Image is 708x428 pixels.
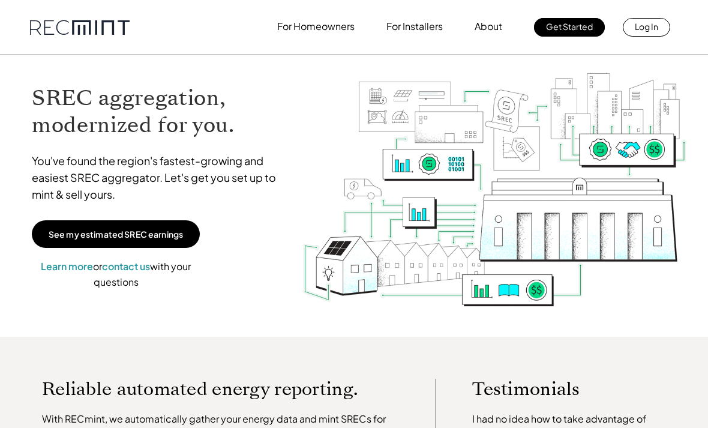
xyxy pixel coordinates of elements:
a: Learn more [41,260,93,273]
p: See my estimated SREC earnings [49,229,183,240]
p: Testimonials [472,379,651,400]
p: About [475,18,502,35]
p: For Installers [386,18,443,35]
a: Log In [623,18,670,37]
a: contact us [102,260,150,273]
a: Get Started [534,18,605,37]
h1: SREC aggregation, modernized for you. [32,85,290,139]
p: Reliable automated energy reporting. [42,379,399,400]
p: or with your questions [32,259,200,289]
a: See my estimated SREC earnings [32,220,200,248]
p: Log In [635,18,658,35]
p: Get Started [546,18,593,35]
p: You've found the region's fastest-growing and easiest SREC aggregator. Let's get you set up to mi... [32,152,290,203]
p: For Homeowners [277,18,355,35]
img: RECmint value cycle [302,37,688,348]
